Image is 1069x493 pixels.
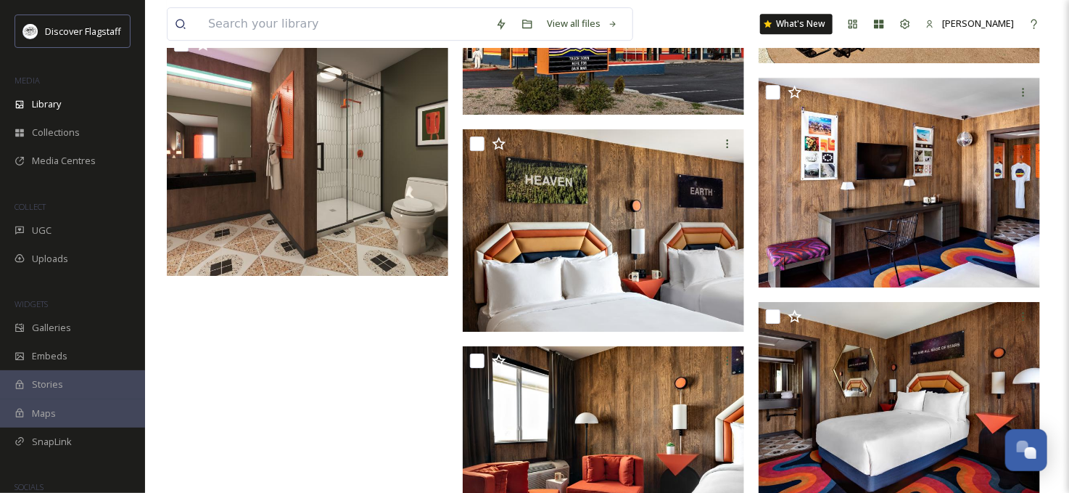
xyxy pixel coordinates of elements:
img: Americana Motor Hotel Two Queen Desk WebRes.jpg [759,78,1040,288]
span: SOCIALS [15,481,44,492]
span: [PERSON_NAME] [942,17,1014,30]
button: Open Chat [1005,429,1047,471]
img: Americana Motor Hotel Two Queen Detail WebRes.jpg [463,129,744,332]
a: What's New [760,14,833,34]
a: [PERSON_NAME] [918,9,1021,38]
img: Untitled%20design%20(1).png [23,24,38,38]
span: Uploads [32,252,68,266]
span: Discover Flagstaff [45,25,121,38]
span: SnapLink [32,435,72,449]
span: Embeds [32,349,67,363]
span: Media Centres [32,154,96,168]
span: Stories [32,378,63,391]
span: WIDGETS [15,298,48,309]
span: UGC [32,224,51,237]
span: Maps [32,407,56,420]
span: Library [32,97,61,111]
span: Collections [32,126,80,139]
a: View all files [540,9,625,38]
span: Galleries [32,321,71,335]
span: COLLECT [15,201,46,212]
input: Search your library [201,8,488,40]
span: MEDIA [15,75,40,86]
img: 23.0403_Americana_GuestroomBath.jpg [167,29,448,276]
